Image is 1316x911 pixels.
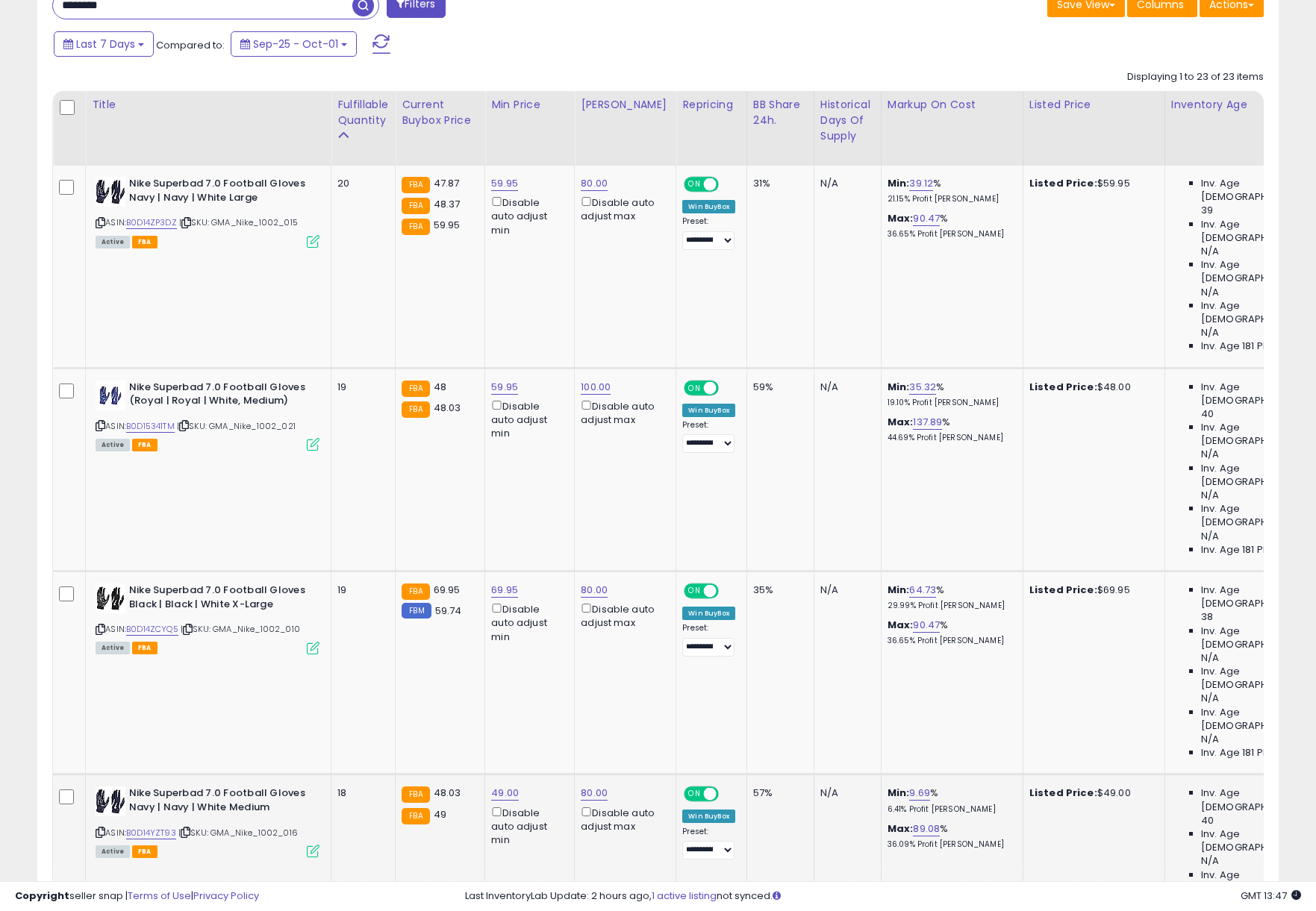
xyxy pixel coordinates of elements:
div: Historical Days Of Supply [820,97,875,144]
div: ASIN: [96,177,319,246]
span: All listings currently available for purchase on Amazon [96,236,130,248]
div: ASIN: [96,381,319,450]
span: 49 [434,807,446,821]
a: B0D14ZCYQ5 [126,623,178,636]
b: Listed Price: [1029,583,1097,597]
div: Preset: [682,216,735,250]
span: 48.03 [434,786,461,800]
b: Listed Price: [1029,786,1097,800]
div: 35% [753,583,802,597]
div: Disable auto adjust min [491,804,563,848]
span: 39 [1201,204,1213,217]
p: 36.09% Profit [PERSON_NAME] [888,839,1011,850]
span: OFF [717,381,740,394]
span: N/A [1201,489,1219,502]
b: Nike Superbad 7.0 Football Gloves Navy | Navy | White Large [129,177,311,208]
img: 41W5qIA6HjL._SL40_.jpg [96,583,125,613]
div: % [888,416,1011,443]
small: FBA [402,177,429,193]
div: $69.95 [1029,583,1153,597]
div: Disable auto adjust max [581,601,664,630]
div: 20 [337,177,384,190]
div: % [888,212,1011,240]
div: Title [92,97,325,113]
span: FBA [132,236,158,248]
div: Disable auto adjust max [581,194,664,223]
a: 80.00 [581,786,608,801]
div: 19 [337,381,384,394]
span: FBA [132,845,158,858]
div: Disable auto adjust min [491,194,563,237]
span: Inv. Age 181 Plus: [1201,543,1279,557]
span: 48.03 [434,401,461,415]
div: 57% [753,786,802,800]
p: 44.69% Profit [PERSON_NAME] [888,433,1011,443]
span: ON [685,381,704,394]
small: FBA [402,401,429,418]
div: Preset: [682,420,735,454]
a: 80.00 [581,583,608,598]
span: Last 7 Days [76,37,135,51]
div: Disable auto adjust min [491,398,563,441]
b: Min: [888,176,910,190]
div: Disable auto adjust max [581,398,664,427]
div: % [888,619,1011,646]
div: % [888,822,1011,850]
div: $49.00 [1029,786,1153,800]
div: % [888,786,1011,814]
b: Nike Superbad 7.0 Football Gloves Black | Black | White X-Large [129,583,311,615]
div: Markup on Cost [888,97,1017,113]
a: B0D14YZT93 [126,827,176,839]
div: Preset: [682,827,735,860]
a: 59.95 [491,176,518,191]
button: Last 7 Days [54,31,154,57]
div: ASIN: [96,786,319,856]
span: 59.95 [434,218,461,232]
div: $59.95 [1029,177,1153,190]
b: Max: [888,211,914,225]
small: FBA [402,786,429,803]
span: 69.95 [434,583,461,597]
b: Max: [888,821,914,836]
div: Repricing [682,97,740,113]
span: N/A [1201,530,1219,543]
b: Nike Superbad 7.0 Football Gloves Navy | Navy | White Medium [129,786,311,818]
span: 40 [1201,814,1214,827]
a: 39.12 [909,176,933,191]
span: 59.74 [435,604,462,618]
small: FBM [402,603,431,619]
span: | SKU: GMA_Nike_1002_015 [179,216,298,228]
div: N/A [820,177,870,190]
a: 80.00 [581,176,608,191]
span: 2025-10-9 13:47 GMT [1241,889,1301,903]
span: ON [685,585,704,598]
p: 36.65% Profit [PERSON_NAME] [888,229,1011,240]
span: All listings currently available for purchase on Amazon [96,439,130,451]
b: Min: [888,786,910,800]
span: N/A [1201,448,1219,461]
img: 41AcjI7J2cL._SL40_.jpg [96,786,125,816]
p: 19.10% Profit [PERSON_NAME] [888,398,1011,408]
div: N/A [820,786,870,800]
div: % [888,177,1011,204]
small: FBA [402,198,429,214]
a: 90.47 [913,211,940,226]
div: Fulfillable Quantity [337,97,389,128]
b: Nike Superbad 7.0 Football Gloves (Royal | Royal | White, Medium) [129,381,311,412]
a: 49.00 [491,786,519,801]
img: 41pxCbWQzEL._SL40_.jpg [96,381,125,410]
a: B0D14ZP3DZ [126,216,177,229]
div: Win BuyBox [682,200,735,213]
a: 59.95 [491,380,518,395]
p: 36.65% Profit [PERSON_NAME] [888,636,1011,646]
div: N/A [820,381,870,394]
div: Win BuyBox [682,810,735,823]
div: 18 [337,786,384,800]
a: 9.69 [909,786,930,801]
th: The percentage added to the cost of goods (COGS) that forms the calculator for Min & Max prices. [881,91,1023,166]
span: OFF [717,788,740,801]
div: 31% [753,177,802,190]
div: 59% [753,381,802,394]
span: N/A [1201,326,1219,339]
div: Disable auto adjust max [581,804,664,833]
